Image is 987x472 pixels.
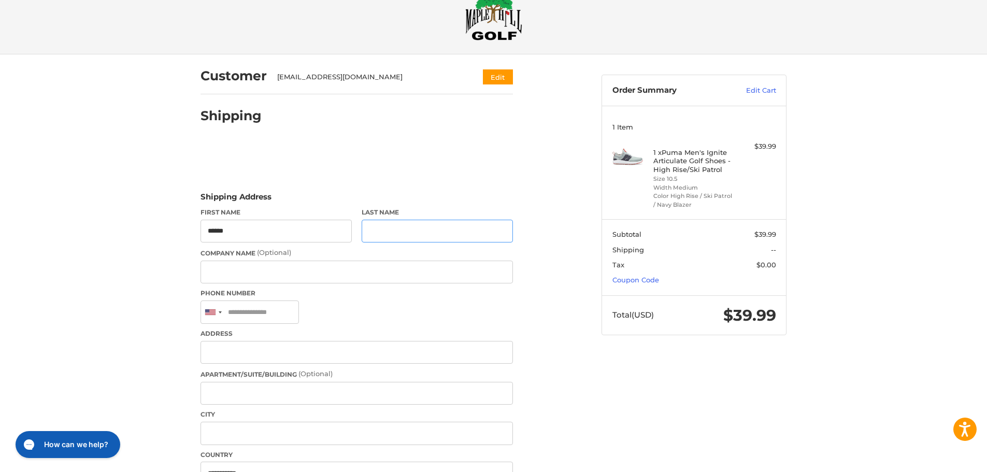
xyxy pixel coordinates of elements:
[201,108,262,124] h2: Shipping
[201,329,513,338] label: Address
[612,261,624,269] span: Tax
[257,248,291,256] small: (Optional)
[10,427,123,462] iframe: Gorgias live chat messenger
[653,183,733,192] li: Width Medium
[277,72,463,82] div: [EMAIL_ADDRESS][DOMAIN_NAME]
[201,191,271,208] legend: Shipping Address
[201,68,267,84] h2: Customer
[653,192,733,209] li: Color High Rise / Ski Patrol / Navy Blazer
[735,141,776,152] div: $39.99
[723,306,776,325] span: $39.99
[201,410,513,419] label: City
[612,85,724,96] h3: Order Summary
[756,261,776,269] span: $0.00
[483,69,513,84] button: Edit
[612,123,776,131] h3: 1 Item
[201,289,513,298] label: Phone Number
[612,246,644,254] span: Shipping
[612,310,654,320] span: Total (USD)
[201,369,513,379] label: Apartment/Suite/Building
[298,369,333,378] small: (Optional)
[201,248,513,258] label: Company Name
[612,230,641,238] span: Subtotal
[612,276,659,284] a: Coupon Code
[201,450,513,460] label: Country
[362,208,513,217] label: Last Name
[754,230,776,238] span: $39.99
[653,175,733,183] li: Size 10.5
[724,85,776,96] a: Edit Cart
[653,148,733,174] h4: 1 x Puma Men's Ignite Articulate Golf Shoes - High Rise/Ski Patrol
[201,208,352,217] label: First Name
[771,246,776,254] span: --
[201,301,225,323] div: United States: +1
